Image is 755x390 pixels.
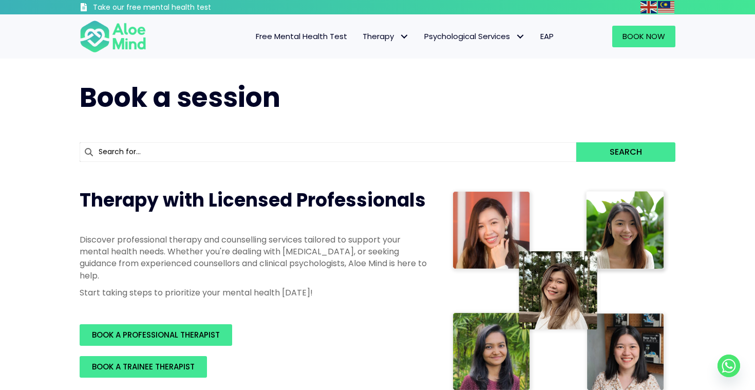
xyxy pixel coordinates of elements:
span: EAP [540,31,554,42]
img: en [640,1,657,13]
h3: Take our free mental health test [93,3,266,13]
span: Book Now [622,31,665,42]
button: Search [576,142,675,162]
a: BOOK A PROFESSIONAL THERAPIST [80,324,232,346]
a: English [640,1,658,13]
a: Take our free mental health test [80,3,266,14]
span: BOOK A TRAINEE THERAPIST [92,361,195,372]
a: BOOK A TRAINEE THERAPIST [80,356,207,378]
a: Psychological ServicesPsychological Services: submenu [417,26,533,47]
img: Aloe mind Logo [80,20,146,53]
nav: Menu [160,26,561,47]
p: Start taking steps to prioritize your mental health [DATE]! [80,287,429,299]
span: Therapy with Licensed Professionals [80,187,426,213]
a: TherapyTherapy: submenu [355,26,417,47]
a: Free Mental Health Test [248,26,355,47]
span: Free Mental Health Test [256,31,347,42]
img: ms [658,1,674,13]
a: Malay [658,1,675,13]
span: Psychological Services: submenu [513,29,527,44]
span: Book a session [80,79,280,116]
a: Whatsapp [718,355,740,377]
span: Psychological Services [424,31,525,42]
span: BOOK A PROFESSIONAL THERAPIST [92,329,220,340]
a: EAP [533,26,561,47]
p: Discover professional therapy and counselling services tailored to support your mental health nee... [80,234,429,282]
span: Therapy [363,31,409,42]
input: Search for... [80,142,576,162]
a: Book Now [612,26,675,47]
span: Therapy: submenu [397,29,411,44]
